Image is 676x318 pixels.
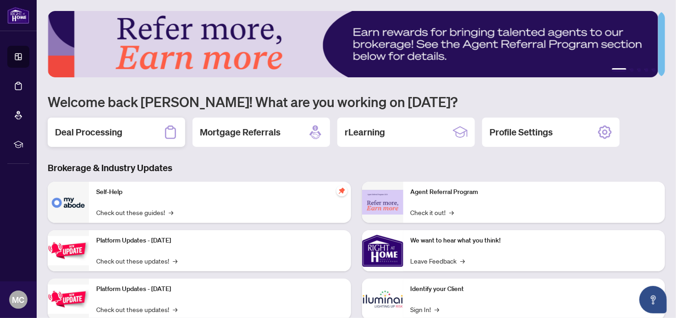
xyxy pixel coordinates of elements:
span: → [173,256,177,266]
p: Identify your Client [411,284,658,294]
img: Slide 0 [48,11,658,77]
img: Platform Updates - July 8, 2025 [48,285,89,313]
span: MC [12,293,25,306]
img: logo [7,7,29,24]
p: Self-Help [96,187,344,197]
span: → [450,207,454,217]
button: 5 [652,68,656,72]
img: We want to hear what you think! [362,230,403,271]
button: Open asap [639,286,667,313]
span: → [173,304,177,314]
a: Check out these updates!→ [96,256,177,266]
span: pushpin [336,185,347,196]
button: 3 [638,68,641,72]
a: Check out these updates!→ [96,304,177,314]
button: 4 [645,68,649,72]
span: → [169,207,173,217]
h2: Profile Settings [489,126,553,139]
a: Check it out!→ [411,207,454,217]
h1: Welcome back [PERSON_NAME]! What are you working on [DATE]? [48,93,665,110]
p: We want to hear what you think! [411,236,658,246]
h2: rLearning [345,126,385,139]
img: Platform Updates - July 21, 2025 [48,236,89,265]
h2: Mortgage Referrals [200,126,280,139]
p: Platform Updates - [DATE] [96,284,344,294]
button: 1 [612,68,627,72]
span: → [461,256,465,266]
button: 2 [630,68,634,72]
img: Agent Referral Program [362,190,403,215]
a: Leave Feedback→ [411,256,465,266]
a: Sign In!→ [411,304,440,314]
span: → [435,304,440,314]
p: Platform Updates - [DATE] [96,236,344,246]
p: Agent Referral Program [411,187,658,197]
h3: Brokerage & Industry Updates [48,162,665,174]
img: Self-Help [48,182,89,223]
h2: Deal Processing [55,126,122,139]
a: Check out these guides!→ [96,207,173,217]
